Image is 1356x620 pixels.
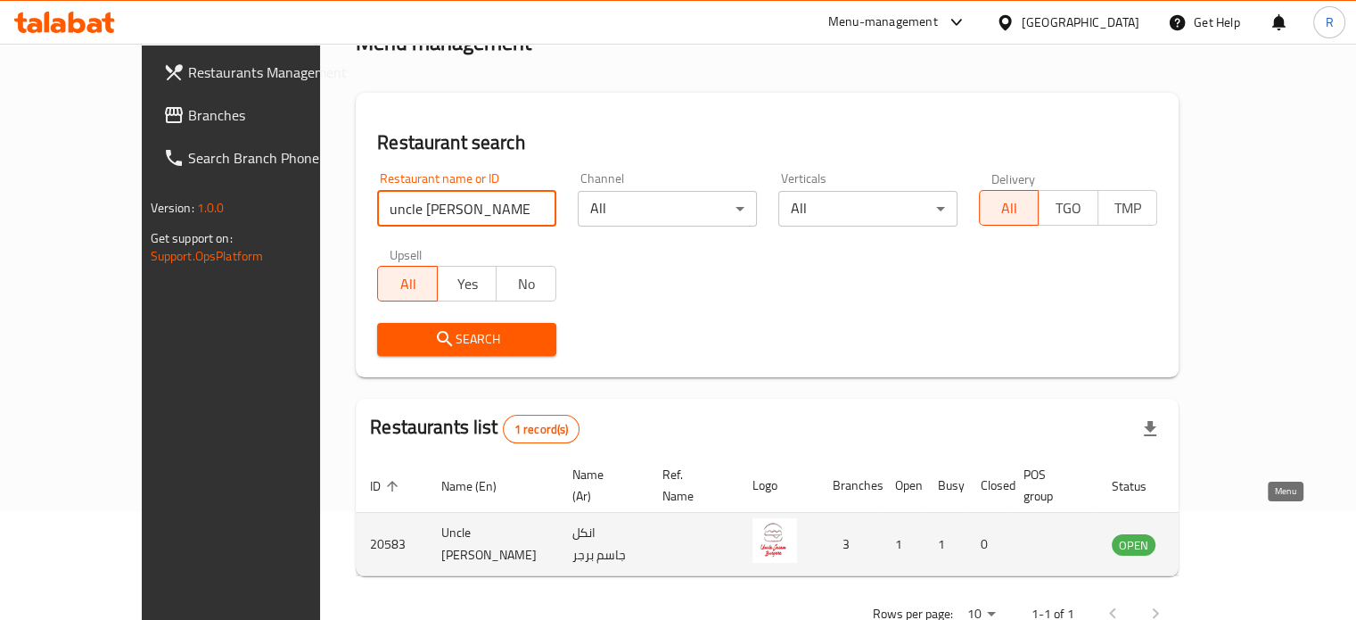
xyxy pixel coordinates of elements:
[188,104,354,126] span: Branches
[149,94,368,136] a: Branches
[924,513,966,576] td: 1
[1112,535,1155,556] span: OPEN
[752,518,797,563] img: Uncle Jasem Burger
[1023,464,1076,507] span: POS group
[188,62,354,83] span: Restaurants Management
[390,248,423,260] label: Upsell
[377,129,1157,156] h2: Restaurant search
[197,196,225,219] span: 1.0.0
[496,266,556,302] button: No
[558,513,648,576] td: انكل جاسم برجر
[818,513,881,576] td: 3
[1112,534,1155,556] div: OPEN
[370,475,404,497] span: ID
[881,513,924,576] td: 1
[504,271,549,297] span: No
[1105,195,1151,221] span: TMP
[1046,195,1091,221] span: TGO
[662,464,717,507] span: Ref. Name
[151,244,264,268] a: Support.OpsPlatform
[881,459,924,513] th: Open
[991,172,1036,185] label: Delivery
[370,414,579,443] h2: Restaurants list
[778,191,957,227] div: All
[828,12,938,33] div: Menu-management
[1097,190,1158,226] button: TMP
[377,266,438,302] button: All
[504,421,579,438] span: 1 record(s)
[445,271,490,297] span: Yes
[987,195,1032,221] span: All
[572,464,627,507] span: Name (Ar)
[818,459,881,513] th: Branches
[1325,12,1333,32] span: R
[966,459,1009,513] th: Closed
[578,191,757,227] div: All
[391,328,542,351] span: Search
[1112,475,1170,497] span: Status
[356,29,531,57] h2: Menu management
[427,513,558,576] td: Uncle [PERSON_NAME]
[356,513,427,576] td: 20583
[966,513,1009,576] td: 0
[1022,12,1139,32] div: [GEOGRAPHIC_DATA]
[377,323,556,356] button: Search
[188,147,354,169] span: Search Branch Phone
[979,190,1040,226] button: All
[377,191,556,227] input: Search for restaurant name or ID..
[924,459,966,513] th: Busy
[151,227,233,250] span: Get support on:
[1129,408,1171,451] div: Export file
[385,271,431,297] span: All
[151,196,194,219] span: Version:
[356,459,1253,576] table: enhanced table
[1038,190,1098,226] button: TGO
[441,475,520,497] span: Name (En)
[437,266,497,302] button: Yes
[149,51,368,94] a: Restaurants Management
[149,136,368,179] a: Search Branch Phone
[738,459,818,513] th: Logo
